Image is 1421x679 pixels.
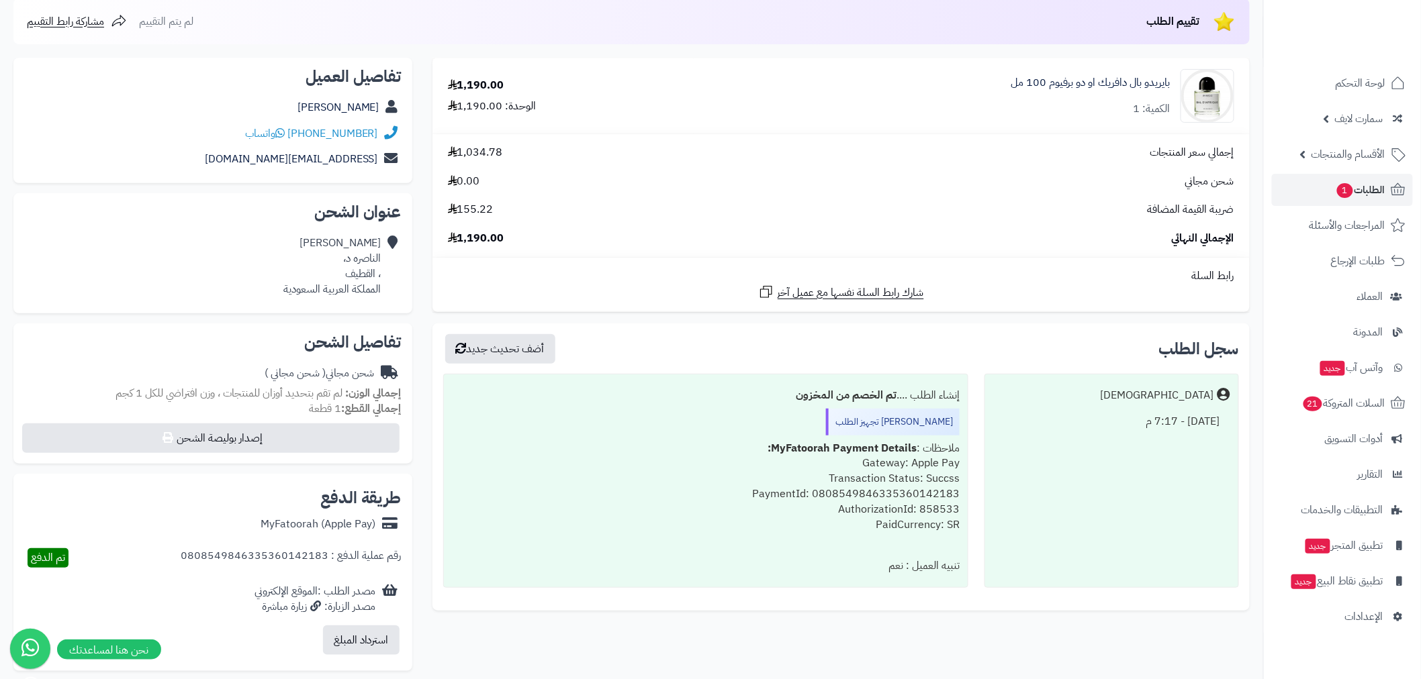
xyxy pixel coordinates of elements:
[448,231,504,246] span: 1,190.00
[993,409,1230,435] div: [DATE] - 7:17 م
[1303,397,1322,411] span: 21
[261,517,376,532] div: MyFatoorah (Apple Pay)
[1148,202,1234,217] span: ضريبة القيمة المضافة
[1312,145,1385,164] span: الأقسام والمنتجات
[255,584,376,615] div: مصدر الطلب :الموقع الإلكتروني
[181,548,402,568] div: رقم عملية الدفع : 0808549846335360142183
[448,174,480,189] span: 0.00
[1272,280,1413,313] a: العملاء
[1290,572,1383,590] span: تطبيق نقاط البيع
[796,387,897,403] b: تم الخصم من المخزون
[1305,539,1330,554] span: جديد
[1357,287,1383,306] span: العملاء
[1272,565,1413,597] a: تطبيق نقاط البيعجديد
[1319,358,1383,377] span: وآتس آب
[297,99,379,115] a: [PERSON_NAME]
[778,285,924,301] span: شارك رابط السلة نفسها مع عميل آخر
[320,490,402,506] h2: طريقة الدفع
[1181,69,1234,123] img: 7340032806038_byredo_byredo_bal_d_afrique_edp_50ml_1-90x90.jpg
[1101,388,1214,403] div: [DEMOGRAPHIC_DATA]
[1134,101,1171,117] div: الكمية: 1
[31,550,65,566] span: تم الدفع
[1336,74,1385,93] span: لوحة التحكم
[265,365,326,381] span: ( شحن مجاني )
[1272,245,1413,277] a: طلبات الإرجاع
[24,204,402,220] h2: عنوان الشحن
[1335,109,1383,128] span: سمارت لايف
[283,236,381,297] div: [PERSON_NAME] الناصره د، ، القطيف المملكة العربية السعودية
[1331,252,1385,270] span: طلبات الإرجاع
[255,599,376,615] div: مصدر الزيارة: زيارة مباشرة
[758,284,924,301] a: شارك رابط السلة نفسها مع عميل آخر
[139,13,193,30] span: لم يتم التقييم
[1147,13,1200,30] span: تقييم الطلب
[1272,529,1413,562] a: تطبيق المتجرجديد
[768,440,917,456] b: MyFatoorah Payment Details:
[1302,394,1385,413] span: السلات المتروكة
[1272,174,1413,206] a: الطلبات1
[1272,67,1413,99] a: لوحة التحكم
[1272,316,1413,348] a: المدونة
[1272,458,1413,490] a: التقارير
[1172,231,1234,246] span: الإجمالي النهائي
[448,202,494,217] span: 155.22
[116,385,342,401] span: لم تقم بتحديد أوزان للمنتجات ، وزن افتراضي للكل 1 كجم
[287,125,378,142] a: [PHONE_NUMBER]
[245,125,285,142] a: واتساب
[1272,209,1413,242] a: المراجعات والأسئلة
[1011,75,1171,91] a: بايريدو بال دافريك او دو برفيوم 100 مل
[438,268,1244,284] div: رابط السلة
[1272,352,1413,384] a: وآتس آبجديد
[448,145,503,160] span: 1,034.78
[452,553,960,579] div: تنبيه العميل : نعم
[1345,607,1383,626] span: الإعدادات
[1358,465,1383,484] span: التقارير
[445,334,555,364] button: أضف تحديث جديد
[1150,145,1234,160] span: إجمالي سعر المنتجات
[1159,341,1239,357] h3: سجل الطلب
[341,401,402,417] strong: إجمالي القطع:
[1337,183,1353,198] span: 1
[27,13,127,30] a: مشاركة رابط التقييم
[309,401,402,417] small: 1 قطعة
[1291,574,1316,589] span: جديد
[1272,387,1413,419] a: السلات المتروكة21
[826,409,960,435] div: [PERSON_NAME] تجهيز الطلب
[1272,423,1413,455] a: أدوات التسويق
[1320,361,1345,376] span: جديد
[1185,174,1234,189] span: شحن مجاني
[1336,180,1385,199] span: الطلبات
[448,99,537,114] div: الوحدة: 1,190.00
[1301,501,1383,519] span: التطبيقات والخدمات
[452,382,960,409] div: إنشاء الطلب ....
[448,78,504,93] div: 1,190.00
[27,13,104,30] span: مشاركة رابط التقييم
[24,68,402,85] h2: تفاصيل العميل
[265,366,375,381] div: شحن مجاني
[1272,600,1413,633] a: الإعدادات
[24,334,402,350] h2: تفاصيل الشحن
[1354,323,1383,342] span: المدونة
[1310,216,1385,235] span: المراجعات والأسئلة
[205,151,378,167] a: [EMAIL_ADDRESS][DOMAIN_NAME]
[22,423,400,453] button: إصدار بوليصة الشحن
[452,435,960,554] div: ملاحظات : Gateway: Apple Pay Transaction Status: Succss PaymentId: 0808549846335360142183 Authori...
[1325,429,1383,448] span: أدوات التسويق
[345,385,402,401] strong: إجمالي الوزن:
[1304,536,1383,555] span: تطبيق المتجر
[323,625,400,655] button: استرداد المبلغ
[1272,494,1413,526] a: التطبيقات والخدمات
